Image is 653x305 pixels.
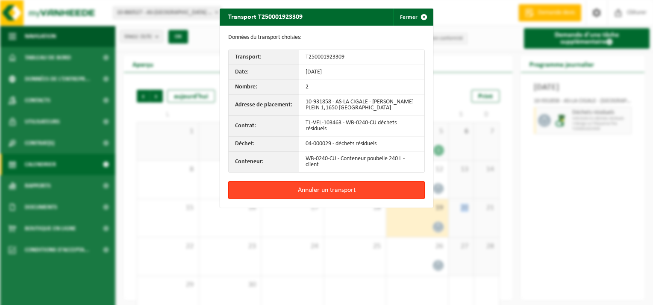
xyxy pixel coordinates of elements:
th: Transport: [229,50,299,65]
td: 10-931858 - AS-LA CIGALE - [PERSON_NAME] PLEIN 1,1650 [GEOGRAPHIC_DATA] [299,95,424,116]
td: TL-VEL-103463 - WB-0240-CU déchets résiduels [299,116,424,137]
td: 2 [299,80,424,95]
th: Adresse de placement: [229,95,299,116]
td: 04-000029 - déchets résiduels [299,137,424,152]
th: Nombre: [229,80,299,95]
td: WB-0240-CU - Conteneur poubelle 240 L - client [299,152,424,172]
th: Déchet: [229,137,299,152]
td: [DATE] [299,65,424,80]
button: Annuler un transport [228,181,425,199]
p: Données du transport choisies: [228,34,425,41]
button: Fermer [393,9,432,26]
h2: Transport T250001923309 [220,9,311,25]
td: T250001923309 [299,50,424,65]
th: Date: [229,65,299,80]
th: Conteneur: [229,152,299,172]
th: Contrat: [229,116,299,137]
